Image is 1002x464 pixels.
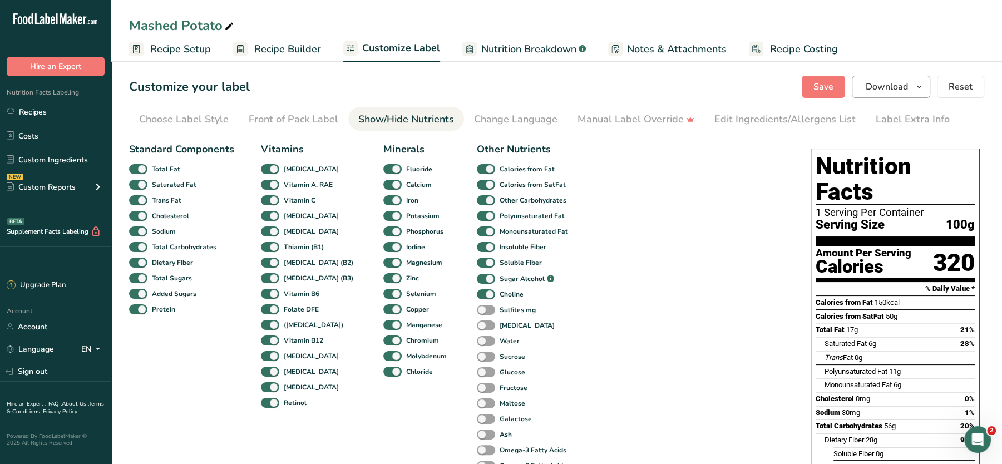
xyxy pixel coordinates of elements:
div: Other Nutrients [477,142,571,157]
span: 0mg [856,394,870,403]
span: Total Carbohydrates [816,422,882,430]
img: Profile image for Rachelle [130,18,152,40]
b: Chloride [406,367,433,377]
section: % Daily Value * [816,282,975,295]
b: Calories from Fat [500,164,555,174]
div: Powered By FoodLabelMaker © 2025 All Rights Reserved [7,433,105,446]
span: Recipe Costing [770,42,838,57]
img: Profile image for Aya [151,18,174,40]
span: 0% [965,394,975,403]
b: [MEDICAL_DATA] (B2) [284,258,353,268]
span: Customize Label [362,41,440,56]
div: Label Extra Info [876,112,950,127]
div: Vitamins [261,142,357,157]
button: Hire an Expert [7,57,105,76]
b: Glucose [500,367,525,377]
span: Nutrition Breakdown [481,42,576,57]
div: Close [191,18,211,38]
a: Recipe Builder [233,37,321,62]
span: Save [813,80,833,93]
b: Sulfites mg [500,305,536,315]
div: Upgrade Plan [7,280,66,291]
b: Choline [500,289,524,299]
span: 2 [987,426,996,435]
b: Protein [152,304,175,314]
b: Galactose [500,414,532,424]
span: Notes & Attachments [627,42,727,57]
span: 28% [960,339,975,348]
span: Calories from SatFat [816,312,884,320]
a: Privacy Policy [43,408,77,416]
a: Nutrition Breakdown [462,37,586,62]
span: 11g [889,367,901,376]
a: FAQ . [48,400,62,408]
a: About Us . [62,400,88,408]
p: How can we help? [22,98,200,117]
div: Mashed Potato [129,16,236,36]
div: 1 Serving Per Container [816,207,975,218]
button: Messages [56,347,111,392]
span: Dietary Fiber [825,436,864,444]
b: Fructose [500,383,527,393]
span: 6g [894,381,901,389]
iframe: Intercom live chat [964,426,991,453]
span: 17g [846,325,858,334]
div: Minerals [383,142,450,157]
span: 6g [868,339,876,348]
div: Front of Pack Label [249,112,338,127]
h1: Nutrition Facts [816,154,975,205]
div: Manual Label Override [577,112,694,127]
span: Recipe Builder [254,42,321,57]
span: 56g [884,422,896,430]
b: Copper [406,304,429,314]
b: Saturated Fat [152,180,196,190]
span: 50g [886,312,897,320]
b: Maltose [500,398,525,408]
b: Zinc [406,273,419,283]
b: Ash [500,430,512,440]
b: Folate DFE [284,304,319,314]
b: ([MEDICAL_DATA]) [284,320,343,330]
button: Reset [937,76,984,98]
div: Calories [816,259,911,275]
b: Insoluble Fiber [500,242,546,252]
b: Trans Fat [152,195,181,205]
span: Fat [825,353,853,362]
b: Vitamin A, RAE [284,180,333,190]
span: News [184,375,205,383]
span: 28g [866,436,877,444]
b: Thiamin (B1) [284,242,324,252]
p: Hi [PERSON_NAME] [22,79,200,98]
b: Magnesium [406,258,442,268]
span: 100g [946,218,975,232]
div: Change Language [474,112,557,127]
b: Manganese [406,320,442,330]
b: Calories from SatFat [500,180,566,190]
div: NEW [7,174,23,180]
b: Iodine [406,242,425,252]
a: Recipe Costing [749,37,838,62]
b: Iron [406,195,418,205]
span: Cholesterol [816,394,854,403]
button: News [167,347,223,392]
i: Trans [825,353,843,362]
b: Selenium [406,289,436,299]
b: Vitamin B6 [284,289,319,299]
b: [MEDICAL_DATA] [284,351,339,361]
div: Standard Components [129,142,234,157]
b: [MEDICAL_DATA] (B3) [284,273,353,283]
span: Help [130,375,148,383]
span: Reset [949,80,973,93]
span: Messages [65,375,103,383]
a: Language [7,339,54,359]
span: Saturated Fat [825,339,867,348]
b: [MEDICAL_DATA] [284,382,339,392]
b: Cholesterol [152,211,189,221]
b: Monounsaturated Fat [500,226,568,236]
span: 1% [965,408,975,417]
span: 150kcal [875,298,900,307]
span: Monounsaturated Fat [825,381,892,389]
span: 30mg [842,408,860,417]
span: 0g [876,450,883,458]
b: Potassium [406,211,440,221]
